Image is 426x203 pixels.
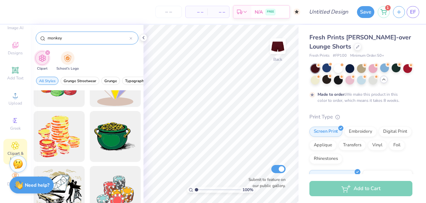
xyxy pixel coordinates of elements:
span: 1 [385,5,391,11]
span: Clipart & logos [3,151,27,162]
span: Typography [125,78,146,84]
span: Designs [8,50,23,56]
div: Foil [389,140,405,150]
input: – – [155,6,182,18]
div: We make this product in this color to order, which means it takes 8 weeks. [318,91,401,104]
span: Decorate [7,181,23,187]
span: Grunge [104,78,117,84]
div: Vinyl [368,140,387,150]
div: Embroidery [344,127,377,137]
span: Grunge Streetwear [64,78,96,84]
span: Clipart [37,66,48,71]
span: # FP100 [333,53,347,59]
span: Minimum Order: 50 + [350,53,384,59]
label: Submit to feature on our public gallery. [245,177,286,189]
div: Screen Print [309,127,342,137]
span: Fresh Prints [PERSON_NAME]-over Lounge Shorts [309,33,411,51]
div: Back [273,56,282,62]
span: FREE [267,10,274,14]
span: – – [211,8,225,16]
button: filter button [36,77,58,85]
img: Back [271,39,285,53]
a: EF [407,6,419,18]
span: Standard [312,173,330,180]
span: Upload [8,100,22,106]
span: N/A [255,8,263,16]
div: Digital Print [379,127,412,137]
img: School's Logo Image [64,54,71,62]
span: School's Logo [56,66,79,71]
div: filter for School's Logo [56,51,79,71]
span: All Styles [39,78,55,84]
span: – – [190,8,203,16]
span: Image AI [7,25,23,31]
span: Fresh Prints [309,53,329,59]
button: filter button [35,51,49,71]
button: filter button [61,77,99,85]
span: EF [410,8,416,16]
input: Untitled Design [304,5,354,19]
div: filter for Clipart [35,51,49,71]
button: filter button [56,51,79,71]
div: Rhinestones [309,154,342,164]
div: Transfers [339,140,366,150]
strong: Need help? [25,182,49,188]
img: Clipart Image [38,54,46,62]
span: 100 % [242,187,253,193]
span: Puff Ink [366,173,380,180]
span: Greek [10,126,21,131]
button: filter button [101,77,120,85]
button: filter button [122,77,149,85]
div: Print Type [309,113,412,121]
span: Add Text [7,75,23,81]
input: Try "Stars" [47,35,130,41]
div: Applique [309,140,337,150]
button: Save [357,6,374,18]
strong: Made to order: [318,92,346,97]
